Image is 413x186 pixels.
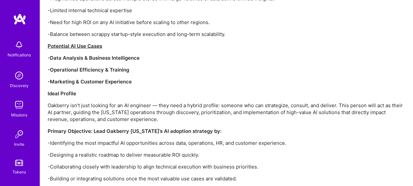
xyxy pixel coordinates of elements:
[15,160,23,166] img: tokens
[11,111,27,118] div: Missions
[48,67,129,73] strong: -Operational Efficiency & Training
[12,169,26,175] div: Tokens
[8,51,31,58] div: Notifications
[48,175,405,182] p: -Building or integrating solutions once the most valuable use cases are validated.
[12,128,26,141] img: Invite
[48,139,405,146] p: -Identifying the most impactful AI opportunities across data, operations, HR, and customer experi...
[48,78,132,85] strong: -Marketing & Customer Experience
[48,43,102,49] u: Potential AI Use Cases
[48,19,405,26] p: -Need for high ROI on any AI initiative before scaling to other regions.
[12,38,26,51] img: bell
[10,82,29,89] div: Discovery
[12,69,26,82] img: discovery
[14,141,24,148] div: Invite
[13,13,26,25] img: logo
[48,102,405,123] p: Oakberry isn’t just looking for an AI engineer — they need a hybrid profile: someone who can stra...
[12,98,26,111] img: teamwork
[48,128,221,134] strong: Primary Objective: Lead Oakberry [US_STATE]’s AI adoption strategy by:
[48,151,405,158] p: -Designing a realistic roadmap to deliver measurable ROI quickly.
[48,7,405,14] p: -Limited internal technical expertise
[48,163,405,170] p: -Collaborating closely with leadership to align technical execution with business priorities.
[48,55,140,61] strong: -Data Analysis & Business Intelligence
[48,31,405,38] p: -Balance between scrappy startup-style execution and long-term scalability.
[48,90,76,97] strong: Ideal Profile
